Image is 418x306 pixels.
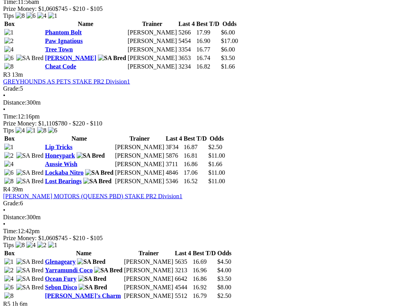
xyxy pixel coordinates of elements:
span: Tips [3,127,14,134]
img: SA Bred [98,55,126,62]
span: • [3,106,5,113]
span: $4.50 [218,258,231,265]
td: [PERSON_NAME] [115,160,164,168]
div: Prize Money: $1,060 [3,235,415,242]
td: 4544 [175,284,192,291]
img: 2 [4,38,14,45]
a: Lip Tricks [45,144,72,150]
a: Aussie Wish [45,161,77,167]
span: $6.00 [221,29,235,36]
td: 17.06 [183,169,207,177]
img: 8 [15,12,25,19]
img: 8 [37,127,46,134]
td: 16.82 [196,63,220,70]
a: Tree Town [45,46,73,53]
td: [PERSON_NAME] [115,169,164,177]
span: • [3,92,5,99]
td: 16.92 [192,284,216,291]
a: GREYHOUNDS AS PETS STAKE PR2 Division1 [3,78,130,85]
span: 13m [12,71,23,78]
td: [PERSON_NAME] [127,37,177,45]
div: 12:42pm [3,228,415,235]
img: 2 [4,152,14,159]
span: Time: [3,228,18,234]
td: 16.90 [196,37,220,45]
img: 1 [4,144,14,151]
img: 1 [4,258,14,265]
div: 5 [3,85,415,92]
img: SA Bred [78,275,106,282]
th: Name [45,249,123,257]
a: Ocean Fury [45,275,76,282]
td: 3354 [178,46,195,53]
img: SA Bred [16,267,44,274]
span: • [3,207,5,213]
div: 12:16pm [3,113,415,120]
img: 6 [26,12,36,19]
td: 3653 [178,54,195,62]
th: Last 4 [165,135,182,143]
span: $745 - $210 - $105 [55,5,103,12]
td: 16.69 [192,258,216,266]
img: 4 [4,275,14,282]
span: Tips [3,12,14,19]
img: 8 [15,242,25,249]
img: SA Bred [94,267,122,274]
div: 300m [3,214,415,221]
img: 8 [4,63,14,70]
td: [PERSON_NAME] [124,258,174,266]
img: SA Bred [83,178,111,185]
div: 6 [3,200,415,207]
div: Prize Money: $1,060 [3,5,415,12]
span: $1.66 [208,161,222,167]
span: Box [4,250,15,256]
td: 16.86 [192,275,216,283]
td: 16.52 [183,177,207,185]
span: $3.50 [221,55,235,61]
span: Box [4,21,15,27]
img: 1 [26,127,36,134]
td: [PERSON_NAME] [127,54,177,62]
th: Odds [208,135,225,143]
img: SA Bred [85,169,113,176]
span: $6.00 [221,46,235,53]
img: SA Bred [16,275,44,282]
img: SA Bred [16,258,44,265]
td: 4846 [165,169,182,177]
th: Name [45,20,127,28]
td: 16.79 [192,292,216,300]
span: Distance: [3,99,26,106]
td: 5876 [165,152,182,160]
span: Tips [3,242,14,248]
div: Prize Money: $1,110 [3,120,415,127]
img: SA Bred [77,258,105,265]
span: 39m [12,186,23,193]
img: 4 [4,161,14,168]
span: Grade: [3,85,20,92]
img: 1 [4,29,14,36]
td: 16.86 [183,160,207,168]
a: Lockaba Nitro [45,169,84,176]
th: Last 4 [178,20,195,28]
td: 5346 [165,177,182,185]
td: 5266 [178,29,195,36]
span: $2.50 [218,292,231,299]
img: 8 [4,178,14,185]
td: [PERSON_NAME] [127,46,177,53]
td: [PERSON_NAME] [115,177,164,185]
td: [PERSON_NAME] [115,143,164,151]
td: 16.77 [196,46,220,53]
img: 4 [15,127,25,134]
td: [PERSON_NAME] [124,275,174,283]
a: Cheat Code [45,63,76,70]
td: 3213 [175,266,192,274]
td: [PERSON_NAME] [124,284,174,291]
th: Trainer [124,249,174,257]
img: 4 [26,242,36,249]
img: SA Bred [77,152,105,159]
img: 2 [4,267,14,274]
td: [PERSON_NAME] [124,266,174,274]
span: Time: [3,113,18,120]
img: 1 [48,12,57,19]
span: • [3,221,5,227]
